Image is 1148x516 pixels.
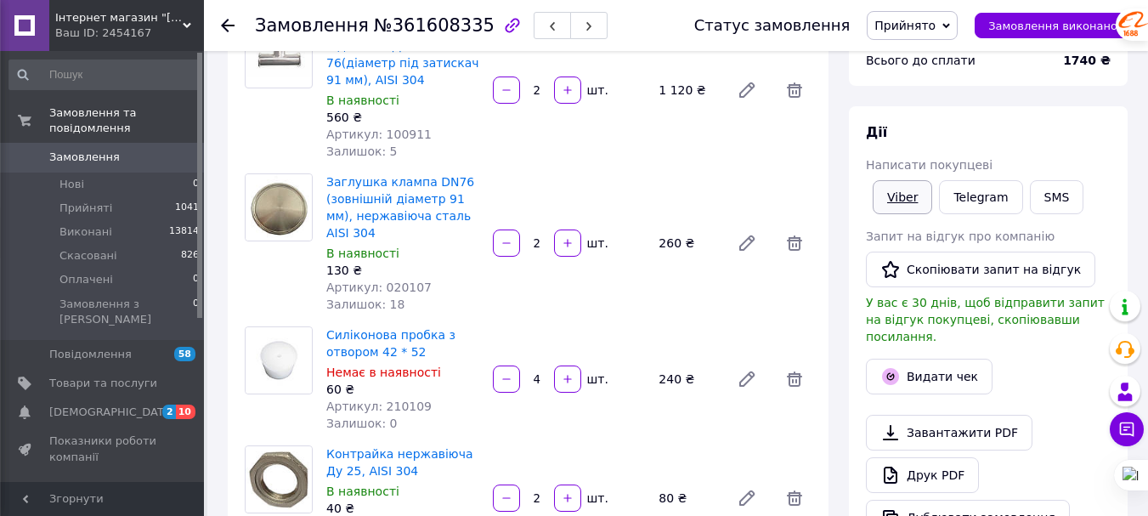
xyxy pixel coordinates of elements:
button: Чат з покупцем [1110,412,1144,446]
span: Залишок: 0 [326,417,398,430]
a: Редагувати [730,226,764,260]
span: Повідомлення [49,347,132,362]
img: Контрайка нержавіюча Ду 25, AISI 304 [246,446,312,513]
div: Ваш ID: 2454167 [55,26,204,41]
img: Силіконова пробка з отвором 42 * 52 [246,327,312,394]
span: Написати покупцеві [866,158,992,172]
span: Виконані [59,224,112,240]
a: Редагувати [730,73,764,107]
div: 240 ₴ [652,367,723,391]
span: Залишок: 5 [326,145,398,158]
span: В наявності [326,94,399,107]
a: Заглушка клампа DN76 (зовнішній діаметр 91 мм), нержавіюча сталь AISI 304 [326,175,474,240]
span: 0 [193,272,199,287]
a: Telegram [939,180,1022,214]
span: Скасовані [59,248,117,264]
span: У вас є 30 днів, щоб відправити запит на відгук покупцеві, скопіювавши посилання. [866,296,1105,343]
a: Контрайка нержавіюча Ду 25, AISI 304 [326,447,472,478]
span: Всього до сплати [866,54,976,67]
a: Завантажити PDF [866,415,1032,451]
span: 2 [162,405,176,419]
div: шт. [583,490,610,507]
span: В наявності [326,247,399,260]
a: Редагувати [730,362,764,396]
span: Видалити [778,73,812,107]
div: 130 ₴ [326,262,479,279]
span: Видалити [778,481,812,515]
span: Нові [59,177,84,192]
span: Замовлення [49,150,120,165]
span: Оплачені [59,272,113,287]
span: 13814 [169,224,199,240]
a: Друк PDF [866,457,979,493]
img: Трійник нержавіючий під кламп Дн 76(діаметр під затискач 91 мм), AISI 304 [246,31,312,77]
span: Замовлення з [PERSON_NAME] [59,297,193,327]
img: Заглушка клампа DN76 (зовнішній діаметр 91 мм), нержавіюча сталь AISI 304 [246,174,312,241]
a: Viber [873,180,932,214]
span: Видалити [778,226,812,260]
span: Показники роботи компанії [49,434,157,464]
span: Запит на відгук про компанію [866,230,1055,243]
a: Трійник нержавіючий під кламп Дн 76(діаметр під затискач 91 мм), AISI 304 [326,22,479,87]
span: Артикул: 210109 [326,400,432,413]
div: Статус замовлення [694,17,851,34]
span: Замовлення виконано [988,20,1117,32]
div: 560 ₴ [326,109,479,126]
span: Інтернет магазин "304.com.ua" [55,10,183,26]
div: Повернутися назад [221,17,235,34]
span: 0 [193,297,199,327]
span: Артикул: 020107 [326,281,432,294]
span: Залишок: 18 [326,298,404,311]
span: Дії [866,124,887,140]
span: [DEMOGRAPHIC_DATA] [49,405,175,420]
span: Немає в наявності [326,366,441,379]
span: Товари та послуги [49,376,157,391]
div: 260 ₴ [652,231,723,255]
span: 1041 [175,201,199,216]
span: Артикул: 100911 [326,128,432,141]
button: Видати чек [866,359,992,394]
div: шт. [583,82,610,99]
a: Силіконова пробка з отвором 42 * 52 [326,328,455,359]
span: Панель управління [49,479,157,509]
span: Прийнято [874,19,936,32]
button: SMS [1030,180,1084,214]
span: Прийняті [59,201,112,216]
span: 0 [193,177,199,192]
span: №361608335 [374,15,495,36]
span: 826 [181,248,199,264]
b: 1740 ₴ [1063,54,1111,67]
span: В наявності [326,485,399,498]
button: Скопіювати запит на відгук [866,252,1095,287]
div: 60 ₴ [326,381,479,398]
div: 1 120 ₴ [652,78,723,102]
button: Замовлення виконано [975,13,1131,38]
div: шт. [583,371,610,388]
div: 80 ₴ [652,486,723,510]
span: Замовлення та повідомлення [49,105,204,136]
span: Видалити [778,362,812,396]
span: Замовлення [255,15,369,36]
span: 58 [174,347,195,361]
input: Пошук [8,60,201,90]
div: шт. [583,235,610,252]
a: Редагувати [730,481,764,515]
span: 10 [176,405,195,419]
